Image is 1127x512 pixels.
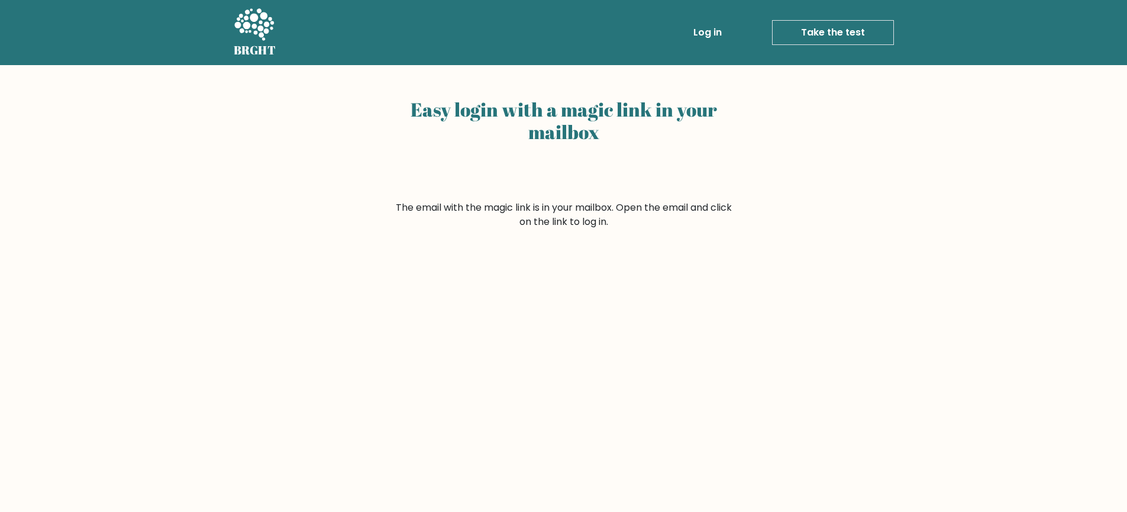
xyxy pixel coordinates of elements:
a: Log in [689,21,726,44]
a: Take the test [772,20,894,45]
h5: BRGHT [234,43,276,57]
h2: Easy login with a magic link in your mailbox [393,98,734,144]
a: BRGHT [234,5,276,60]
form: The email with the magic link is in your mailbox. Open the email and click on the link to log in. [393,201,734,229]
